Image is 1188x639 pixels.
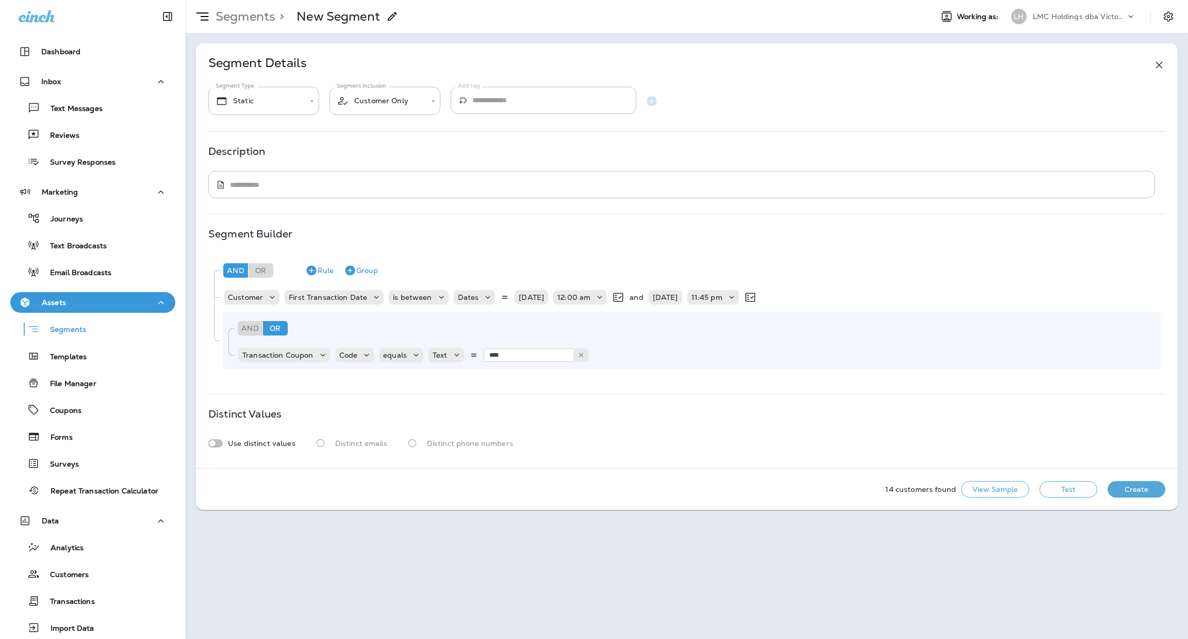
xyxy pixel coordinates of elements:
[208,147,266,155] p: Description
[40,624,94,634] p: Import Data
[10,292,175,313] button: Assets
[301,262,338,279] button: Rule
[433,351,448,359] p: Text
[40,325,86,336] p: Segments
[10,426,175,448] button: Forms
[630,293,643,301] p: and
[340,262,382,279] button: Group
[40,158,115,168] p: Survey Responses
[10,151,175,172] button: Survey Responses
[153,6,182,27] button: Collapse Sidebar
[40,460,79,470] p: Surveys
[1159,7,1178,26] button: Settings
[40,215,83,225] p: Journeys
[339,351,358,359] p: Code
[296,9,380,24] p: New Segment
[10,453,175,474] button: Surveys
[519,293,544,301] p: [DATE]
[10,617,175,638] button: Import Data
[42,188,78,196] p: Marketing
[383,351,407,359] p: equals
[427,439,513,448] p: Distinct phone numbers
[216,82,254,90] label: Segment Type
[249,263,273,278] div: Or
[10,124,175,146] button: Reviews
[208,59,307,71] p: Segment Details
[238,321,262,336] div: And
[957,12,1001,21] span: Working as:
[10,318,175,340] button: Segments
[1108,481,1165,498] button: Create
[208,230,292,238] p: Segment Builder
[40,406,81,416] p: Coupons
[691,293,722,301] p: 11:45 pm
[42,517,59,525] p: Data
[289,293,367,301] p: First Transaction Date
[40,487,158,497] p: Repeat Transaction Calculator
[458,293,479,301] p: Dates
[40,268,111,278] p: Email Broadcasts
[41,77,61,86] p: Inbox
[961,481,1029,498] button: View Sample
[40,242,107,251] p: Text Broadcasts
[1033,12,1126,21] p: LMC Holdings dba Victory Lane Quick Oil Change
[40,353,87,362] p: Templates
[40,597,95,607] p: Transactions
[653,293,678,301] p: [DATE]
[393,293,432,301] p: is between
[337,82,386,90] label: Segment Inclusion
[10,261,175,283] button: Email Broadcasts
[228,293,263,301] p: Customer
[40,131,79,141] p: Reviews
[1011,9,1027,24] div: LH
[216,95,303,107] div: Static
[10,345,175,367] button: Templates
[885,485,956,493] p: 14 customers found
[10,536,175,558] button: Analytics
[10,480,175,501] button: Repeat Transaction Calculator
[40,379,96,389] p: File Manager
[10,510,175,531] button: Data
[242,351,313,359] p: Transaction Coupon
[10,234,175,256] button: Text Broadcasts
[40,433,73,443] p: Forms
[337,94,424,107] div: Customer Only
[335,439,387,448] p: Distinct emails
[40,570,89,580] p: Customers
[10,41,175,62] button: Dashboard
[263,321,288,336] div: Or
[557,293,590,301] p: 12:00 am
[41,47,80,56] p: Dashboard
[458,82,480,90] label: Add tag
[208,410,282,418] p: Distinct Values
[40,104,103,114] p: Text Messages
[211,9,275,24] p: Segments
[275,9,284,24] p: >
[10,399,175,421] button: Coupons
[228,439,295,448] p: Use distinct values
[10,563,175,585] button: Customers
[10,97,175,119] button: Text Messages
[10,207,175,229] button: Journeys
[42,298,66,307] p: Assets
[223,263,248,278] div: And
[1039,481,1097,498] button: Test
[10,71,175,92] button: Inbox
[40,544,84,553] p: Analytics
[10,182,175,202] button: Marketing
[10,590,175,612] button: Transactions
[10,372,175,394] button: File Manager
